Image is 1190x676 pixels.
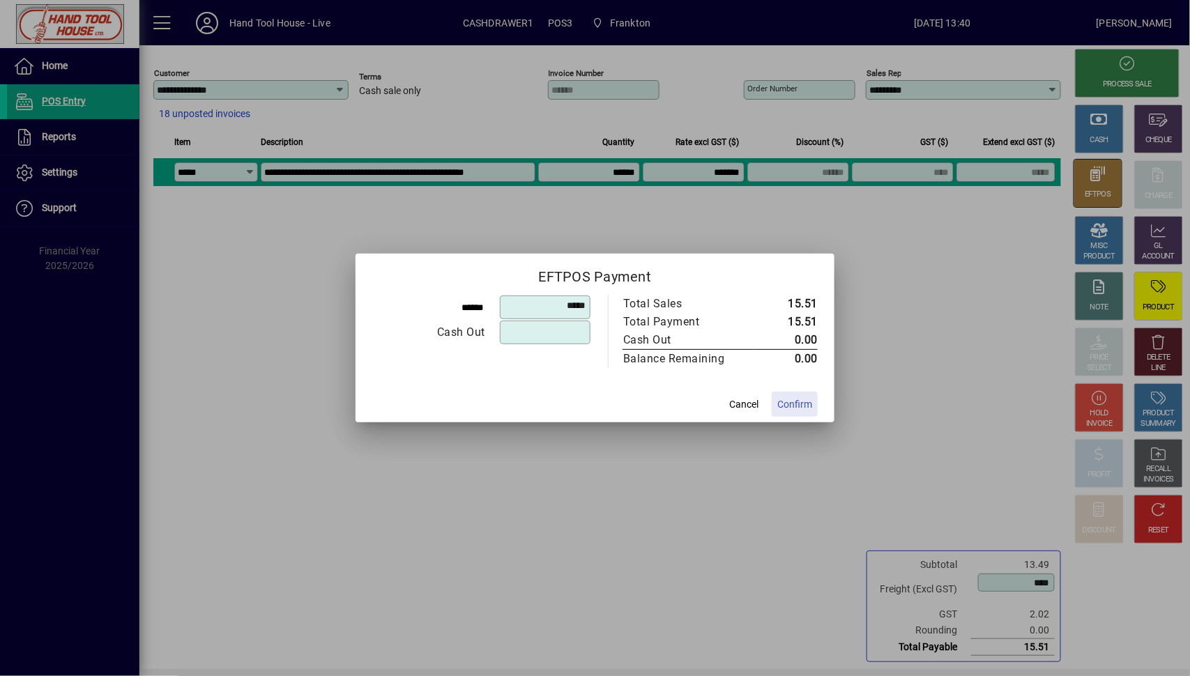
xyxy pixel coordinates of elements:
td: 15.51 [754,313,818,331]
td: Total Sales [623,295,754,313]
div: Cash Out [623,332,740,348]
span: Confirm [777,397,812,412]
h2: EFTPOS Payment [356,254,834,294]
td: 15.51 [754,295,818,313]
button: Cancel [722,392,766,417]
td: 0.00 [754,331,818,350]
div: Cash Out [373,324,485,341]
button: Confirm [772,392,818,417]
td: 0.00 [754,350,818,369]
div: Balance Remaining [623,351,740,367]
td: Total Payment [623,313,754,331]
span: Cancel [729,397,758,412]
